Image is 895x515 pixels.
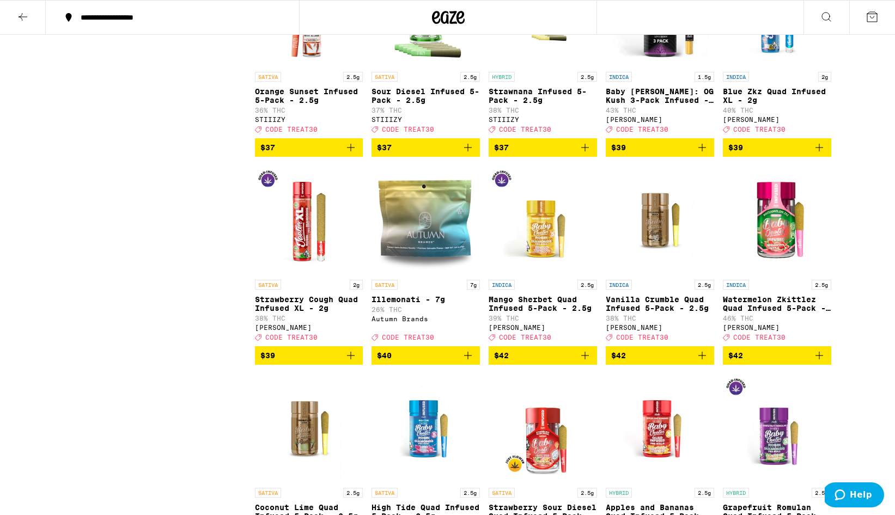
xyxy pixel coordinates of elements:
p: 2.5g [577,488,597,498]
p: 43% THC [606,107,714,114]
button: Add to bag [372,138,480,157]
p: Sour Diesel Infused 5-Pack - 2.5g [372,87,480,105]
button: Add to bag [606,346,714,365]
p: 38% THC [255,315,363,322]
p: SATIVA [372,488,398,498]
p: 2.5g [812,488,831,498]
p: SATIVA [372,280,398,290]
button: Add to bag [489,346,597,365]
img: Jeeter - Mango Sherbet Quad Infused 5-Pack - 2.5g [489,165,597,274]
button: Add to bag [489,138,597,157]
div: Autumn Brands [372,315,480,322]
span: CODE TREAT30 [382,126,434,133]
span: CODE TREAT30 [265,126,318,133]
p: 1.5g [695,72,714,82]
span: CODE TREAT30 [616,334,668,341]
p: 7g [467,280,480,290]
p: Strawberry Cough Quad Infused XL - 2g [255,295,363,312]
span: $39 [611,143,626,152]
p: SATIVA [255,72,281,82]
button: Add to bag [372,346,480,365]
span: CODE TREAT30 [265,334,318,341]
p: SATIVA [372,72,398,82]
span: $42 [494,351,509,360]
span: $39 [728,143,743,152]
p: 2g [350,280,363,290]
button: Add to bag [255,346,363,365]
img: Jeeter - Grapefruit Romulan Quad Infused 5-Pack - 2.5g [723,373,831,482]
img: Jeeter - High Tide Quad Infused 5-Pack - 2.5g [372,373,480,482]
p: 39% THC [489,315,597,322]
p: INDICA [489,280,515,290]
button: Add to bag [606,138,714,157]
span: CODE TREAT30 [733,334,786,341]
span: $42 [611,351,626,360]
p: 2g [818,72,831,82]
p: 26% THC [372,306,480,313]
p: HYBRID [489,72,515,82]
span: $39 [260,351,275,360]
span: CODE TREAT30 [382,334,434,341]
button: Add to bag [723,138,831,157]
p: Strawnana Infused 5-Pack - 2.5g [489,87,597,105]
p: 2.5g [460,72,480,82]
p: Watermelon Zkittlez Quad Infused 5-Pack - 2.5g [723,295,831,312]
div: [PERSON_NAME] [255,324,363,331]
p: 2.5g [695,488,714,498]
a: Open page for Illemonati - 7g from Autumn Brands [372,165,480,346]
p: 36% THC [255,107,363,114]
div: STIIIZY [372,116,480,123]
p: 38% THC [489,107,597,114]
p: 2.5g [577,72,597,82]
p: INDICA [723,72,749,82]
div: STIIIZY [255,116,363,123]
p: Baby [PERSON_NAME]: OG Kush 3-Pack Infused - 1.5g [606,87,714,105]
span: $37 [494,143,509,152]
img: Jeeter - Apples and Bananas Quad Infused 5-Pack - 2.5g [606,373,714,482]
p: Illemonati - 7g [372,295,480,304]
p: INDICA [723,280,749,290]
p: HYBRID [606,488,632,498]
span: $40 [377,351,392,360]
p: Blue Zkz Quad Infused XL - 2g [723,87,831,105]
div: [PERSON_NAME] [723,324,831,331]
button: Add to bag [723,346,831,365]
p: Mango Sherbet Quad Infused 5-Pack - 2.5g [489,295,597,312]
span: $37 [377,143,392,152]
p: 2.5g [812,280,831,290]
p: 46% THC [723,315,831,322]
img: Autumn Brands - Illemonati - 7g [372,165,480,274]
img: Jeeter - Watermelon Zkittlez Quad Infused 5-Pack - 2.5g [723,165,831,274]
span: CODE TREAT30 [616,126,668,133]
p: 40% THC [723,107,831,114]
img: Jeeter - Vanilla Crumble Quad Infused 5-Pack - 2.5g [606,165,714,274]
p: 2.5g [460,488,480,498]
p: 38% THC [606,315,714,322]
button: Add to bag [255,138,363,157]
img: Jeeter - Strawberry Cough Quad Infused XL - 2g [255,165,363,274]
p: HYBRID [723,488,749,498]
p: 2.5g [577,280,597,290]
div: [PERSON_NAME] [606,116,714,123]
span: CODE TREAT30 [499,334,551,341]
div: STIIIZY [489,116,597,123]
span: $37 [260,143,275,152]
p: 2.5g [343,488,363,498]
iframe: Opens a widget where you can find more information [825,482,884,510]
div: [PERSON_NAME] [606,324,714,331]
p: 37% THC [372,107,480,114]
a: Open page for Mango Sherbet Quad Infused 5-Pack - 2.5g from Jeeter [489,165,597,346]
p: SATIVA [255,280,281,290]
p: 2.5g [695,280,714,290]
a: Open page for Vanilla Crumble Quad Infused 5-Pack - 2.5g from Jeeter [606,165,714,346]
img: Jeeter - Coconut Lime Quad Infused 5-Pack - 2.5g [255,373,363,482]
a: Open page for Strawberry Cough Quad Infused XL - 2g from Jeeter [255,165,363,346]
p: SATIVA [255,488,281,498]
a: Open page for Watermelon Zkittlez Quad Infused 5-Pack - 2.5g from Jeeter [723,165,831,346]
p: INDICA [606,280,632,290]
p: INDICA [606,72,632,82]
span: $42 [728,351,743,360]
span: CODE TREAT30 [733,126,786,133]
p: 2.5g [343,72,363,82]
div: [PERSON_NAME] [489,324,597,331]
